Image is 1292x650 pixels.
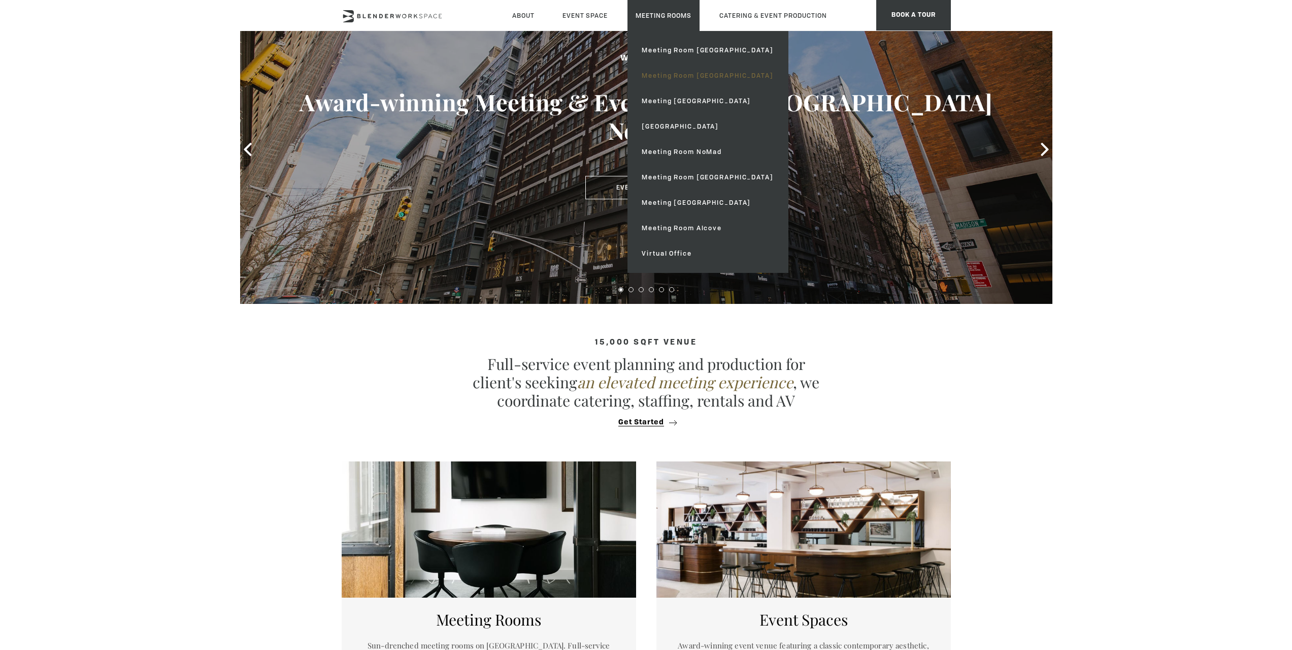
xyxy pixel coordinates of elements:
[281,88,1012,145] h3: Award-winning Meeting & Event Space - [GEOGRAPHIC_DATA] NoMad
[634,63,781,88] a: Meeting Room [GEOGRAPHIC_DATA]
[357,610,621,629] h5: Meeting Rooms
[634,215,781,241] a: Meeting Room Alcove
[618,419,664,426] span: Get Started
[634,38,781,63] a: Meeting Room [GEOGRAPHIC_DATA]
[469,355,824,410] p: Full-service event planning and production for client's seeking , we coordinate catering, staffin...
[585,176,707,199] a: Event Brochure
[577,372,793,392] em: an elevated meeting experience
[1109,508,1292,650] iframe: Chat Widget
[634,165,781,190] a: Meeting Room [GEOGRAPHIC_DATA]
[634,241,781,266] a: Virtual Office
[615,418,677,427] button: Get Started
[634,88,781,114] a: Meeting [GEOGRAPHIC_DATA]
[634,190,781,215] a: Meeting [GEOGRAPHIC_DATA]
[634,139,781,165] a: Meeting Room NoMad
[281,52,1012,65] h2: Welcome
[634,114,781,139] a: [GEOGRAPHIC_DATA]
[672,610,936,629] h5: Event Spaces
[342,338,951,347] h4: 15,000 sqft venue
